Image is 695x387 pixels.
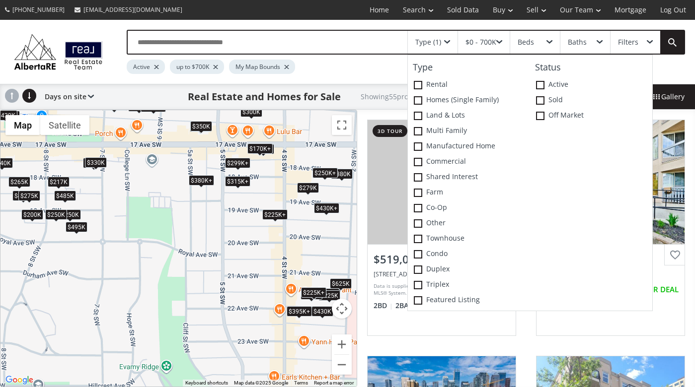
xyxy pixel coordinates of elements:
a: Open this area in Google Maps (opens a new window) [3,374,36,387]
div: $275K [18,190,40,200]
span: 2 BA [395,301,414,311]
label: Multi family [408,124,530,139]
div: Beds [518,39,534,46]
span: Map data ©2025 Google [234,380,288,386]
div: $380K [330,169,352,179]
div: Gallery [642,84,695,109]
label: Other [408,216,530,231]
span: FAIR DEAL [642,284,679,295]
div: $217K [48,176,70,187]
div: $300K+ [141,102,166,112]
label: Commercial [408,154,530,170]
div: $250K+ [312,168,337,178]
div: up to $700K [170,60,224,74]
div: 1730 5A Street SW #203, Calgary, AB T2S 2E9 [374,270,510,278]
label: Condo [408,247,530,262]
div: Days on site [40,84,94,109]
div: $0 - 700K [465,39,496,46]
div: $485K [54,190,76,200]
div: Baths [568,39,587,46]
div: $265K [8,176,30,187]
div: $519,000 [374,252,510,267]
label: Farm [408,185,530,200]
div: $299K+ [225,157,250,168]
button: Map camera controls [332,299,352,319]
div: Active [127,60,165,74]
label: Shared Interest [408,170,530,185]
div: $200K [21,209,43,220]
button: Toggle fullscreen view [332,115,352,135]
div: Filters [618,39,638,46]
label: Homes (Single Family) [408,93,530,108]
label: Sold [530,93,652,108]
div: $225K+ [301,287,326,297]
div: Data is supplied by Pillar 9™ MLS® System. Pillar 9™ is the owner of the copyright in its MLS® Sy... [374,282,451,297]
button: Keyboard shortcuts [185,380,228,387]
a: [EMAIL_ADDRESS][DOMAIN_NAME] [70,0,187,19]
label: Active [530,77,652,93]
span: 2 BD [374,301,393,311]
div: $315K+ [225,176,250,187]
div: $220K [128,101,150,112]
div: $180K [252,144,274,154]
div: $625K [329,278,351,289]
div: Type (1) [415,39,441,46]
div: $395K+ [286,306,311,317]
label: Manufactured Home [408,139,530,154]
a: Terms [294,380,308,386]
div: $560K [83,157,105,168]
label: Co-op [408,200,530,216]
div: $225K [318,290,340,300]
img: Logo [10,32,107,72]
h1: Real Estate and Homes for Sale [188,90,341,104]
label: Rental [408,77,530,93]
button: Show street map [5,115,40,135]
div: $300K [240,106,262,117]
button: Show satellite imagery [40,115,89,135]
div: $430K [311,306,333,316]
button: Zoom in [332,334,352,354]
div: $279K [297,182,319,193]
div: $225K [190,122,212,132]
span: Gallery [653,92,685,102]
div: $350K [190,121,212,131]
h4: Type [408,63,530,72]
div: $380K+ [188,175,214,186]
div: $495K [65,222,87,232]
div: $430K+ [313,202,339,213]
div: $240K [301,289,322,300]
div: My Map Bounds [229,60,295,74]
label: Duplex [408,262,530,277]
div: $475K [12,190,34,200]
div: $225K+ [262,209,288,219]
a: Report a map error [314,380,354,386]
label: Off Market [530,108,652,124]
span: [PHONE_NUMBER] [12,5,65,14]
label: Land & Lots [408,108,530,124]
div: $300K+ [101,100,127,110]
div: $250K [59,209,81,220]
label: Triplex [408,277,530,293]
div: $250K [45,209,67,220]
h2: Showing 55 properties [361,93,432,100]
button: Zoom out [332,355,352,375]
h4: Status [530,63,652,72]
label: Featured Listing [408,293,530,308]
span: [EMAIL_ADDRESS][DOMAIN_NAME] [83,5,182,14]
label: Townhouse [408,231,530,247]
img: Google [3,374,36,387]
div: $170K+ [247,143,272,154]
a: 3d tour$519,000[STREET_ADDRESS]Data is supplied by Pillar 9™ MLS® System. Pillar 9™ is the owner ... [357,110,526,346]
div: $330K [84,157,106,168]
